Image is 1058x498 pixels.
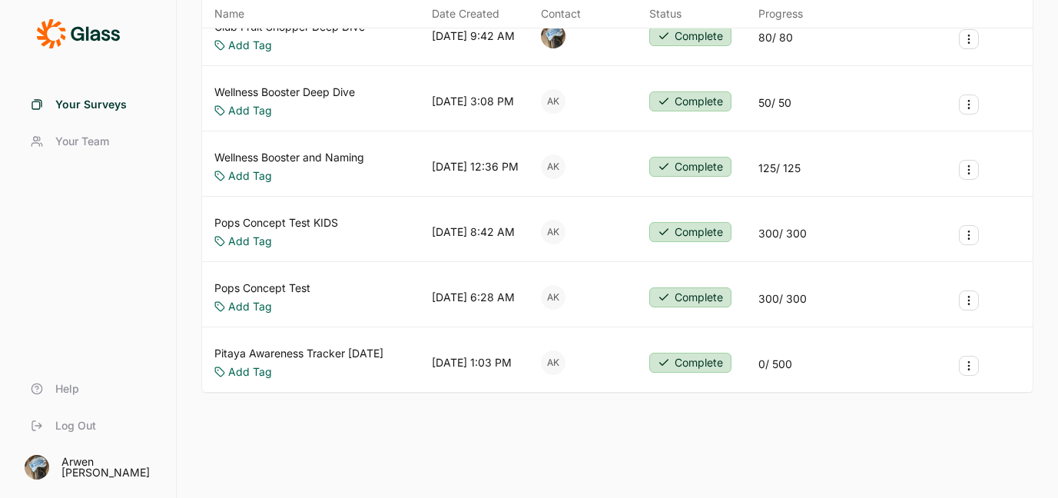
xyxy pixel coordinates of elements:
div: [DATE] 1:03 PM [432,355,512,370]
div: [DATE] 6:28 AM [432,290,515,305]
button: Survey Actions [959,29,979,49]
div: AK [541,350,565,375]
div: 125 / 125 [758,161,801,176]
div: AK [541,154,565,179]
span: Date Created [432,6,499,22]
a: Pops Concept Test [214,281,310,296]
div: 0 / 500 [758,357,792,372]
button: Complete [649,222,731,242]
a: Wellness Booster and Naming [214,150,364,165]
img: ocn8z7iqvmiiaveqkfqd.png [541,24,565,48]
span: Your Team [55,134,109,149]
div: 50 / 50 [758,95,791,111]
img: ocn8z7iqvmiiaveqkfqd.png [25,455,49,480]
button: Survey Actions [959,290,979,310]
div: 300 / 300 [758,226,807,241]
button: Complete [649,353,731,373]
div: Contact [541,6,581,22]
button: Complete [649,287,731,307]
a: Add Tag [228,168,272,184]
div: [DATE] 9:42 AM [432,28,515,44]
a: Pitaya Awareness Tracker [DATE] [214,346,383,361]
div: AK [541,89,565,114]
a: Add Tag [228,38,272,53]
div: AK [541,285,565,310]
button: Complete [649,26,731,46]
a: Add Tag [228,299,272,314]
button: Complete [649,91,731,111]
button: Survey Actions [959,225,979,245]
span: Name [214,6,244,22]
a: Add Tag [228,234,272,249]
button: Survey Actions [959,95,979,115]
div: [DATE] 12:36 PM [432,159,519,174]
span: Log Out [55,418,96,433]
span: Help [55,381,79,397]
div: AK [541,220,565,244]
a: Add Tag [228,103,272,118]
button: Complete [649,157,731,177]
a: Add Tag [228,364,272,380]
button: Survey Actions [959,356,979,376]
div: [DATE] 8:42 AM [432,224,515,240]
div: 80 / 80 [758,30,793,45]
div: Progress [758,6,803,22]
span: Your Surveys [55,97,127,112]
a: Wellness Booster Deep Dive [214,85,355,100]
a: Pops Concept Test KIDS [214,215,338,231]
div: Status [649,6,682,22]
div: [DATE] 3:08 PM [432,94,514,109]
div: Arwen [PERSON_NAME] [61,456,158,478]
button: Survey Actions [959,160,979,180]
div: 300 / 300 [758,291,807,307]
